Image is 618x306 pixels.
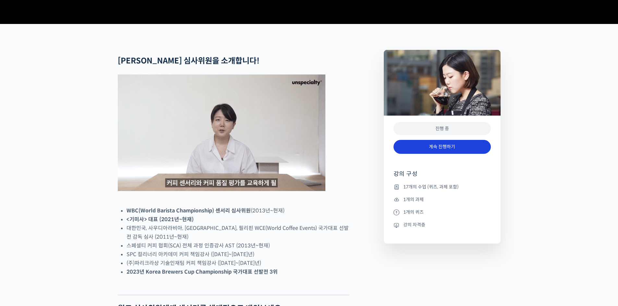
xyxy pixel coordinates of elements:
[127,216,194,223] strong: <기미사> 대표 (2021년~현재)
[127,207,251,214] strong: WBC(World Barista Championship) 센서리 심사위원
[2,205,43,221] a: 홈
[100,215,108,220] span: 설정
[118,56,257,66] strong: [PERSON_NAME] 심사위원을 소개합니다
[394,196,491,203] li: 1개의 과제
[43,205,84,221] a: 대화
[127,241,349,250] li: 스페셜티 커피 협회(SCA) 전체 과정 인증강사 AST (2013년~현재)
[59,215,67,221] span: 대화
[127,259,349,267] li: (주)파리크라상 기술인재팀 커피 책임강사 ([DATE]~[DATE]년)
[394,122,491,135] div: 진행 중
[394,170,491,183] h4: 강의 구성
[127,206,349,215] li: (2013년~현재)
[127,268,278,275] strong: 2023년 Korea Brewers Cup Championship 국가대표 선발전 3위
[20,215,24,220] span: 홈
[394,140,491,154] a: 계속 진행하기
[84,205,125,221] a: 설정
[127,250,349,259] li: SPC 컬리너리 아카데미 커피 책임강사 ([DATE]~[DATE]년)
[394,208,491,216] li: 1개의 퀴즈
[127,224,349,241] li: 대한민국, 사우디아라비아, [GEOGRAPHIC_DATA], 필리핀 WCE(World Coffee Events) 국가대표 선발전 감독 심사 (2011년~현재)
[394,221,491,229] li: 강의 자격증
[118,56,349,66] h2: !
[394,183,491,191] li: 17개의 수업 (퀴즈, 과제 포함)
